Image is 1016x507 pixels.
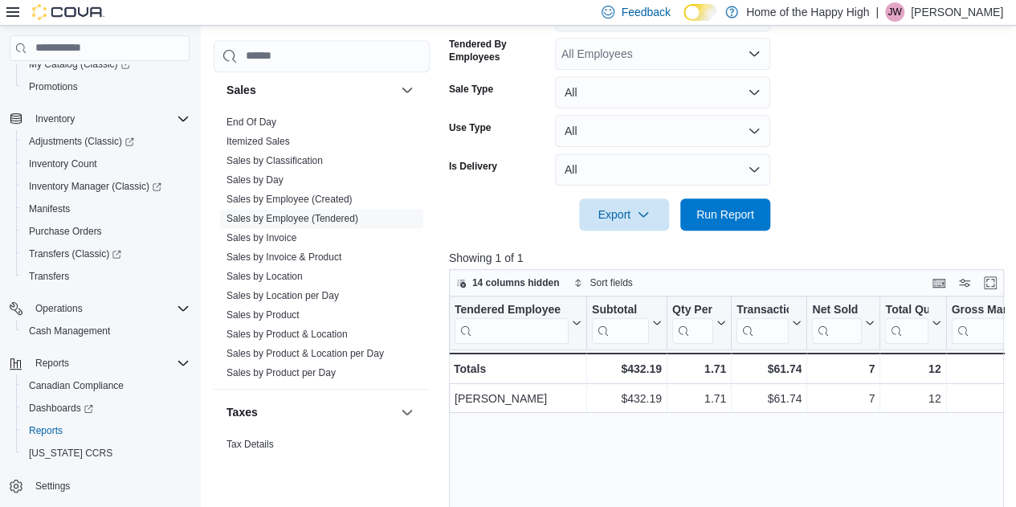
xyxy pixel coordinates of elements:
[592,389,662,408] div: $432.19
[22,154,190,174] span: Inventory Count
[579,198,669,231] button: Export
[449,38,549,63] label: Tendered By Employees
[226,438,274,451] span: Tax Details
[887,2,901,22] span: JW
[29,135,134,148] span: Adjustments (Classic)
[16,220,196,243] button: Purchase Orders
[22,267,75,286] a: Transfers
[214,435,430,480] div: Taxes
[555,76,770,108] button: All
[29,270,69,283] span: Transfers
[226,155,323,166] a: Sales by Classification
[555,115,770,147] button: All
[22,222,190,241] span: Purchase Orders
[672,302,713,317] div: Qty Per Transaction
[226,136,290,147] a: Itemized Sales
[226,174,284,186] a: Sales by Day
[226,348,384,359] a: Sales by Product & Location per Day
[16,265,196,288] button: Transfers
[226,251,341,264] span: Sales by Invoice & Product
[672,389,726,408] div: 1.71
[736,359,802,378] div: $61.74
[35,302,83,315] span: Operations
[29,225,102,238] span: Purchase Orders
[683,21,684,22] span: Dark Mode
[592,302,649,317] div: Subtotal
[555,153,770,186] button: All
[35,357,69,370] span: Reports
[226,213,358,224] a: Sales by Employee (Tendered)
[22,399,190,418] span: Dashboards
[680,198,770,231] button: Run Report
[981,273,1000,292] button: Enter fullscreen
[29,379,124,392] span: Canadian Compliance
[16,175,196,198] a: Inventory Manager (Classic)
[22,376,190,395] span: Canadian Compliance
[16,397,196,419] a: Dashboards
[226,193,353,206] span: Sales by Employee (Created)
[29,109,190,129] span: Inventory
[696,206,754,223] span: Run Report
[29,476,190,496] span: Settings
[16,198,196,220] button: Manifests
[22,421,69,440] a: Reports
[16,76,196,98] button: Promotions
[885,389,941,408] div: 12
[226,212,358,225] span: Sales by Employee (Tendered)
[885,302,941,343] button: Total Quantity
[29,109,81,129] button: Inventory
[35,112,75,125] span: Inventory
[16,130,196,153] a: Adjustments (Classic)
[22,77,84,96] a: Promotions
[226,194,353,205] a: Sales by Employee (Created)
[29,325,110,337] span: Cash Management
[226,347,384,360] span: Sales by Product & Location per Day
[22,199,190,219] span: Manifests
[22,267,190,286] span: Transfers
[32,4,104,20] img: Cova
[748,47,761,60] button: Open list of options
[226,82,256,98] h3: Sales
[590,276,632,289] span: Sort fields
[22,132,190,151] span: Adjustments (Classic)
[885,2,904,22] div: Jacob Williams
[450,273,566,292] button: 14 columns hidden
[16,320,196,342] button: Cash Management
[449,250,1010,266] p: Showing 1 of 1
[455,389,581,408] div: [PERSON_NAME]
[22,376,130,395] a: Canadian Compliance
[592,359,662,378] div: $432.19
[226,232,296,243] a: Sales by Invoice
[812,389,875,408] div: 7
[226,404,394,420] button: Taxes
[226,135,290,148] span: Itemized Sales
[16,243,196,265] a: Transfers (Classic)
[226,174,284,186] span: Sales by Day
[22,199,76,219] a: Manifests
[3,352,196,374] button: Reports
[226,309,300,321] span: Sales by Product
[22,177,168,196] a: Inventory Manager (Classic)
[35,480,70,493] span: Settings
[812,359,875,378] div: 7
[746,2,869,22] p: Home of the Happy High
[955,273,974,292] button: Display options
[22,132,141,151] a: Adjustments (Classic)
[22,77,190,96] span: Promotions
[454,359,581,378] div: Totals
[29,447,112,460] span: [US_STATE] CCRS
[449,121,491,134] label: Use Type
[226,367,336,378] a: Sales by Product per Day
[672,302,726,343] button: Qty Per Transaction
[29,354,190,373] span: Reports
[22,222,108,241] a: Purchase Orders
[683,4,717,21] input: Dark Mode
[226,117,276,128] a: End Of Day
[22,421,190,440] span: Reports
[226,309,300,321] a: Sales by Product
[736,302,789,317] div: Transaction Average
[621,4,670,20] span: Feedback
[22,444,119,463] a: [US_STATE] CCRS
[22,321,116,341] a: Cash Management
